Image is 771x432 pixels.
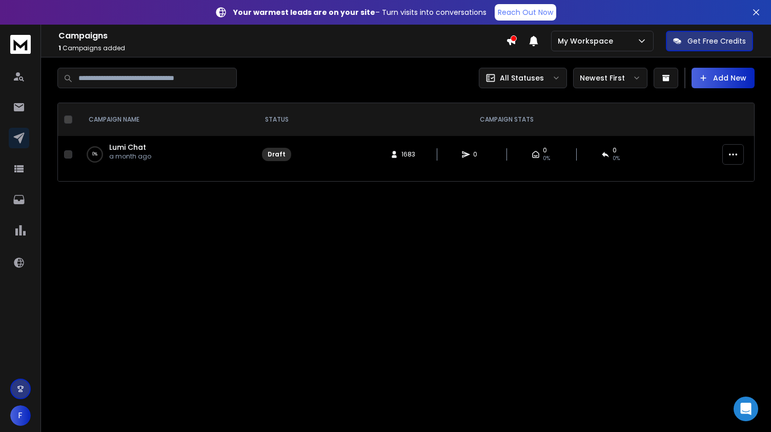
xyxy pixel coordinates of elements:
a: Lumi Chat [109,142,146,152]
span: 0 [543,146,547,154]
span: 0 [473,150,483,159]
div: Draft [268,150,286,159]
p: Campaigns added [58,44,506,52]
button: Get Free Credits [666,31,753,51]
th: STATUS [256,103,297,136]
button: F [10,405,31,426]
p: My Workspace [558,36,617,46]
a: Reach Out Now [495,4,556,21]
strong: Your warmest leads are on your site [233,7,375,17]
button: Newest First [573,68,647,88]
h1: Campaigns [58,30,506,42]
p: a month ago [109,152,151,161]
span: 0 [613,146,617,154]
p: Get Free Credits [687,36,746,46]
span: 0% [613,154,620,163]
span: 1683 [401,150,415,159]
p: All Statuses [500,73,544,83]
p: Reach Out Now [498,7,553,17]
th: CAMPAIGN STATS [297,103,716,136]
p: – Turn visits into conversations [233,7,486,17]
th: CAMPAIGN NAME [76,103,256,136]
button: Add New [692,68,755,88]
span: 1 [58,44,61,52]
div: Open Intercom Messenger [734,397,758,421]
img: logo [10,35,31,54]
p: 0 % [92,149,97,160]
td: 0%Lumi Chata month ago [76,136,256,173]
span: 0% [543,154,550,163]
